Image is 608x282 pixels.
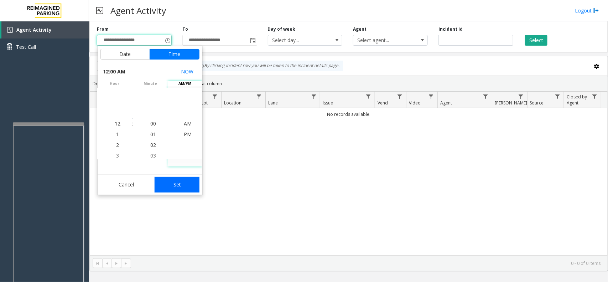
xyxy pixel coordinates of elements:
[7,27,13,33] img: 'icon'
[530,100,544,106] span: Source
[516,92,526,101] a: Parker Filter Menu
[155,177,199,193] button: Set
[100,49,150,60] button: Date tab
[116,152,119,159] span: 3
[116,131,119,138] span: 1
[90,92,608,255] div: Data table
[378,100,388,106] span: Vend
[100,177,153,193] button: Cancel
[254,92,264,101] a: Location Filter Menu
[481,92,490,101] a: Agent Filter Menu
[133,81,168,86] span: minute
[96,2,103,19] img: pageIcon
[150,49,199,60] button: Time tab
[163,35,171,45] span: Toggle popup
[201,100,208,106] span: Lot
[268,35,327,45] span: Select day...
[553,92,562,101] a: Source Filter Menu
[103,67,126,77] span: 12:00 AM
[16,26,52,33] span: Agent Activity
[107,2,170,19] h3: Agent Activity
[1,21,89,39] a: Agent Activity
[268,26,296,32] label: Day of week
[395,92,405,101] a: Vend Filter Menu
[426,92,436,101] a: Video Filter Menu
[438,26,463,32] label: Incident Id
[309,92,318,101] a: Lane Filter Menu
[409,100,421,106] span: Video
[268,100,278,106] span: Lane
[16,43,36,51] span: Test Call
[353,35,412,45] span: Select agent...
[182,26,188,32] label: To
[90,108,608,121] td: No records available.
[593,7,599,14] img: logout
[151,131,156,138] span: 01
[151,152,156,159] span: 03
[224,100,241,106] span: Location
[184,120,192,127] span: AM
[195,61,343,71] div: By clicking Incident row you will be taken to the incident details page.
[178,65,197,78] button: Select now
[525,35,547,46] button: Select
[364,92,373,101] a: Issue Filter Menu
[353,26,367,32] label: Agent
[97,26,109,32] label: From
[151,142,156,148] span: 02
[90,77,608,90] div: Drag a column header and drop it here to group by that column
[323,100,333,106] span: Issue
[575,7,599,14] a: Logout
[132,120,133,127] div: :
[116,142,119,148] span: 2
[567,94,587,106] span: Closed by Agent
[151,120,156,127] span: 00
[168,81,202,86] span: AM/PM
[495,100,527,106] span: [PERSON_NAME]
[440,100,452,106] span: Agent
[184,131,192,138] span: PM
[135,260,601,266] kendo-pager-info: 0 - 0 of 0 items
[115,120,121,127] span: 12
[98,81,132,86] span: hour
[249,35,257,45] span: Toggle popup
[590,92,599,101] a: Closed by Agent Filter Menu
[210,92,220,101] a: Lot Filter Menu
